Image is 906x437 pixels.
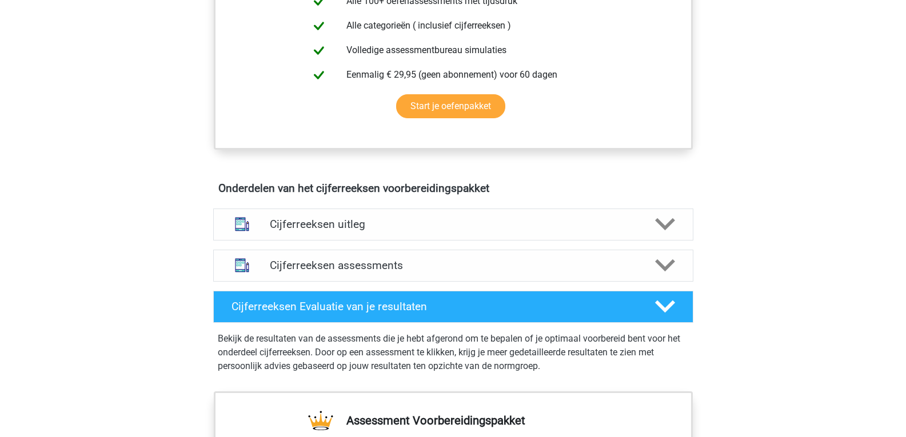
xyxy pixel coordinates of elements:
[270,218,637,231] h4: Cijferreeksen uitleg
[218,332,689,373] p: Bekijk de resultaten van de assessments die je hebt afgerond om te bepalen of je optimaal voorber...
[232,300,637,313] h4: Cijferreeksen Evaluatie van je resultaten
[270,259,637,272] h4: Cijferreeksen assessments
[228,251,257,280] img: cijferreeksen assessments
[228,210,257,239] img: cijferreeksen uitleg
[209,291,698,323] a: Cijferreeksen Evaluatie van je resultaten
[209,209,698,240] a: uitleg Cijferreeksen uitleg
[209,250,698,282] a: assessments Cijferreeksen assessments
[218,182,688,195] h4: Onderdelen van het cijferreeksen voorbereidingspakket
[396,94,505,118] a: Start je oefenpakket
